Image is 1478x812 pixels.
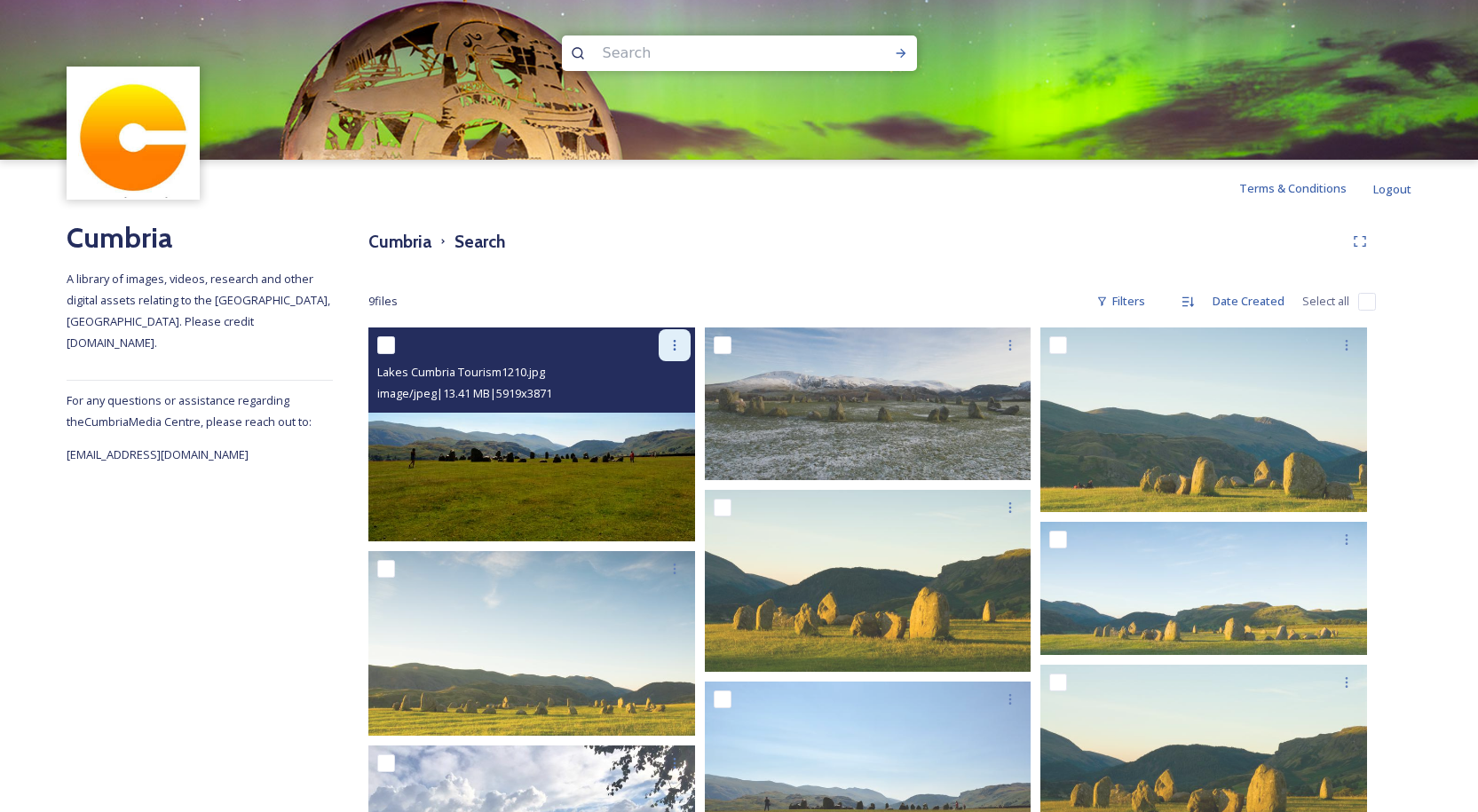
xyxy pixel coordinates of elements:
img: Lakes Cumbria Tourism1249.jpg [368,551,695,736]
img: Lakes Cumbria Tourism1247.jpg [1040,522,1367,654]
h2: Cumbria [67,217,333,259]
div: Filters [1087,284,1154,319]
span: Logout [1373,181,1411,197]
span: Terms & Conditions [1239,180,1347,196]
input: Search [594,34,837,73]
img: Lakes Cumbria Tourism1250.jpg [1040,327,1367,512]
img: Lakes Cumbria Tourism1210.jpg [368,327,695,541]
span: 9 file s [368,293,398,310]
img: Lakes Cumbria Tourism1248.jpg [705,490,1031,672]
span: image/jpeg | 13.41 MB | 5919 x 3871 [377,385,552,401]
h3: Search [454,229,505,255]
a: Terms & Conditions [1239,177,1373,199]
span: Select all [1302,293,1349,310]
img: images.jpg [69,69,198,198]
span: A library of images, videos, research and other digital assets relating to the [GEOGRAPHIC_DATA],... [67,271,333,351]
div: Date Created [1204,284,1293,319]
span: [EMAIL_ADDRESS][DOMAIN_NAME] [67,446,249,462]
img: Lakes Cumbria Tourism1208.jpg [705,327,1031,480]
h3: Cumbria [368,229,431,255]
span: Lakes Cumbria Tourism1210.jpg [377,364,545,380]
span: For any questions or assistance regarding the Cumbria Media Centre, please reach out to: [67,392,312,430]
